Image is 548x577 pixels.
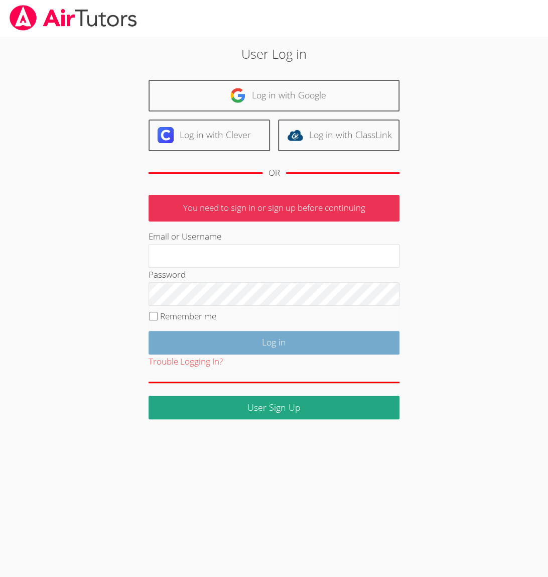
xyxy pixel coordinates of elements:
a: Log in with Clever [149,120,270,151]
button: Trouble Logging In? [149,355,223,369]
a: User Sign Up [149,396,399,419]
img: clever-logo-6eab21bc6e7a338710f1a6ff85c0baf02591cd810cc4098c63d3a4b26e2feb20.svg [158,127,174,143]
a: Log in with Google [149,80,399,111]
h2: User Log in [126,44,422,63]
label: Password [149,269,186,280]
img: classlink-logo-d6bb404cc1216ec64c9a2012d9dc4662098be43eaf13dc465df04b49fa7ab582.svg [287,127,303,143]
label: Email or Username [149,230,221,242]
div: OR [268,166,280,180]
a: Log in with ClassLink [278,120,399,151]
p: You need to sign in or sign up before continuing [149,195,399,221]
img: airtutors_banner-c4298cdbf04f3fff15de1276eac7730deb9818008684d7c2e4769d2f7ddbe033.png [9,5,138,31]
input: Log in [149,331,399,355]
img: google-logo-50288ca7cdecda66e5e0955fdab243c47b7ad437acaf1139b6f446037453330a.svg [230,87,246,103]
label: Remember me [160,310,216,322]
